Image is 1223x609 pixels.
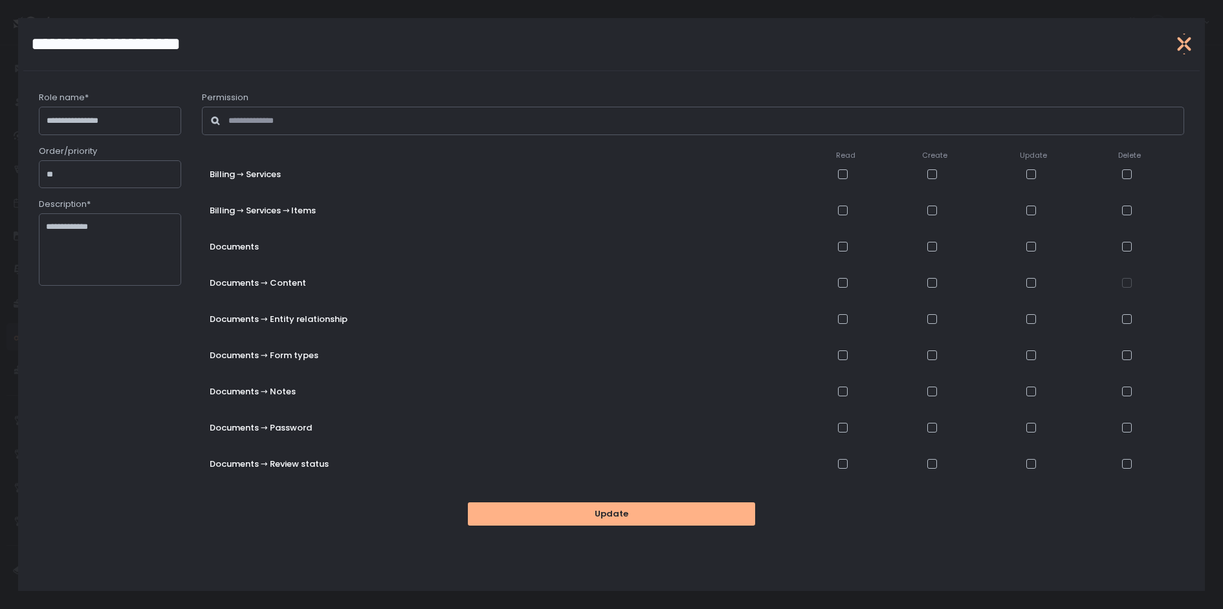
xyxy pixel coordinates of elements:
span: Read [836,151,855,160]
div: Documents → Form types [210,350,637,361]
span: Description* [39,198,91,210]
div: Documents [210,241,637,253]
span: Role name* [39,92,89,103]
span: Delete [1118,151,1141,160]
div: Documents → Password [210,422,637,434]
div: Billing → Services [210,169,637,180]
button: Update [468,502,755,526]
div: Documents → Entity relationship [210,314,637,325]
div: Documents → Content [210,277,637,289]
span: Permission [202,92,248,103]
div: Documents → Review status [210,458,637,470]
span: Order/priority [39,145,97,157]
span: Create [922,151,947,160]
div: Documents → Notes [210,386,637,398]
span: Update [595,508,628,520]
div: Billing → Services → Items [210,205,637,217]
span: Update [1020,151,1047,160]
